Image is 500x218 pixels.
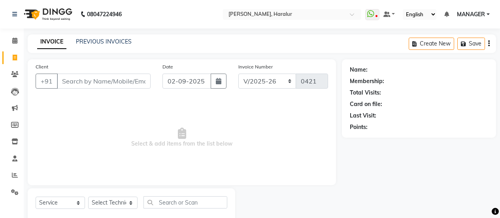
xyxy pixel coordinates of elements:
[457,38,485,50] button: Save
[350,77,384,85] div: Membership:
[36,74,58,89] button: +91
[162,63,173,70] label: Date
[350,112,376,120] div: Last Visit:
[36,63,48,70] label: Client
[76,38,132,45] a: PREVIOUS INVOICES
[409,38,454,50] button: Create New
[457,10,485,19] span: MANAGER
[143,196,227,209] input: Search or Scan
[350,89,381,97] div: Total Visits:
[350,66,368,74] div: Name:
[36,98,328,177] span: Select & add items from the list below
[350,100,382,108] div: Card on file:
[350,123,368,131] div: Points:
[20,3,74,25] img: logo
[37,35,66,49] a: INVOICE
[87,3,122,25] b: 08047224946
[238,63,273,70] label: Invoice Number
[57,74,151,89] input: Search by Name/Mobile/Email/Code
